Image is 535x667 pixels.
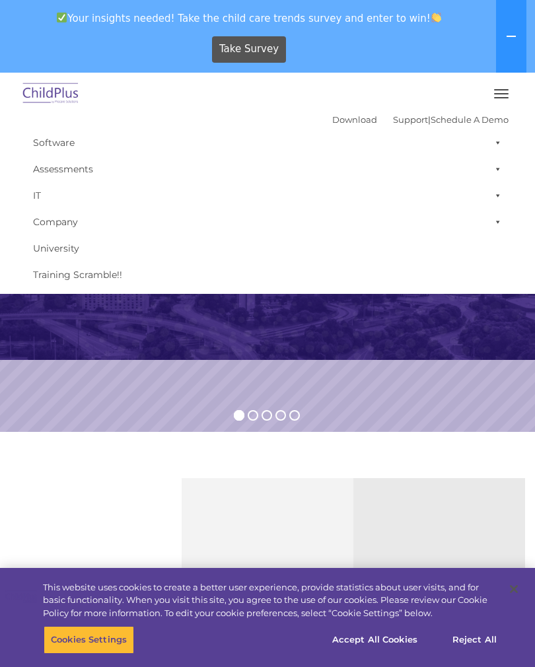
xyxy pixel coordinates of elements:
a: IT [26,182,509,209]
span: Your insights needed! Take the child care trends survey and enter to win! [5,5,493,31]
a: Training Scramble!! [26,262,509,288]
a: Download [332,114,377,125]
a: Assessments [26,156,509,182]
a: Support [393,114,428,125]
button: Cookies Settings [44,626,134,654]
button: Close [499,575,528,604]
span: Take Survey [219,38,279,61]
font: | [332,114,509,125]
img: ChildPlus by Procare Solutions [20,79,82,110]
a: University [26,235,509,262]
img: 👏 [431,13,441,22]
a: Software [26,129,509,156]
a: Take Survey [212,36,287,63]
a: Company [26,209,509,235]
button: Reject All [433,626,516,654]
div: This website uses cookies to create a better user experience, provide statistics about user visit... [43,581,498,620]
img: ✅ [57,13,67,22]
a: Schedule A Demo [431,114,509,125]
button: Accept All Cookies [325,626,425,654]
